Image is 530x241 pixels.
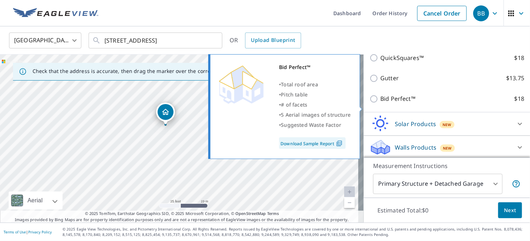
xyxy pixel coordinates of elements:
span: © 2025 TomTom, Earthstar Geographics SIO, © 2025 Microsoft Corporation, © [85,211,279,217]
span: Next [504,206,516,215]
p: Gutter [380,74,399,83]
p: $13.75 [506,74,524,83]
span: Upload Blueprint [251,36,295,45]
img: Premium [216,62,266,106]
a: Privacy Policy [28,229,52,234]
a: Current Level 20, Zoom Out [344,197,355,208]
img: EV Logo [13,8,98,19]
span: New [443,122,452,128]
button: Next [498,202,522,219]
div: [GEOGRAPHIC_DATA] [9,30,81,51]
div: • [279,79,351,90]
p: QuickSquares™ [380,53,424,63]
span: New [443,145,452,151]
p: | [4,230,52,234]
p: Solar Products [395,120,436,128]
p: $18 [514,53,524,63]
div: Aerial [25,191,45,210]
div: • [279,120,351,130]
p: Estimated Total: $0 [372,202,435,218]
a: Download Sample Report [279,137,346,149]
div: Aerial [9,191,63,210]
span: 5 Aerial images of structure [281,111,351,118]
p: © 2025 Eagle View Technologies, Inc. and Pictometry International Corp. All Rights Reserved. Repo... [63,227,526,237]
a: Terms [267,211,279,216]
a: Cancel Order [417,6,467,21]
div: • [279,110,351,120]
p: Walls Products [395,143,436,152]
a: Upload Blueprint [245,33,301,48]
a: Terms of Use [4,229,26,234]
a: OpenStreetMap [235,211,266,216]
div: OR [230,33,301,48]
span: # of facets [281,101,307,108]
span: Total roof area [281,81,318,88]
img: Pdf Icon [334,140,344,147]
div: Dropped pin, building 1, Residential property, 7793 Mirage Lake Cv Lake Worth, FL 33467 [156,103,175,125]
input: Search by address or latitude-longitude [104,30,208,51]
p: Bid Perfect™ [380,94,415,103]
p: Check that the address is accurate, then drag the marker over the correct structure. [33,68,241,74]
span: Pitch table [281,91,308,98]
span: Suggested Waste Factor [281,121,341,128]
span: Your report will include the primary structure and a detached garage if one exists. [512,180,521,188]
div: BB [473,5,489,21]
div: Primary Structure + Detached Garage [373,174,503,194]
div: Bid Perfect™ [279,62,351,72]
div: Solar ProductsNew [369,115,524,133]
div: Walls ProductsNew [369,139,524,156]
div: • [279,90,351,100]
a: Current Level 20, Zoom In Disabled [344,186,355,197]
p: $18 [514,94,524,103]
div: • [279,100,351,110]
p: Measurement Instructions [373,162,521,170]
